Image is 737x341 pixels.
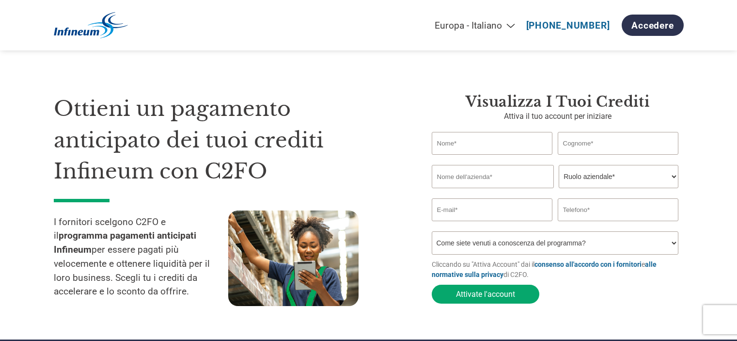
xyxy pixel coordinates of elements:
[534,260,642,268] a: consenso all'accordo con i fornitori
[432,189,679,195] div: Invalid company name or company name is too long
[432,111,684,122] p: Attiva il tuo account per iniziare
[432,132,553,155] input: Nome*
[432,260,684,280] p: Cliccando su "Attiva Account" dai il e di C2FO.
[228,211,359,306] img: supply chain worker
[54,215,228,299] p: I fornitori scelgono C2FO e il per essere pagati più velocemente e ottenere liquidità per il loro...
[558,132,679,155] input: Cognome*
[432,222,553,227] div: Inavlid Email Address
[622,15,683,36] a: Accedere
[432,165,554,188] input: Nome dell'azienda*
[432,198,553,221] input: Invalid Email format
[558,198,679,221] input: Telefono*
[526,20,610,31] a: [PHONE_NUMBER]
[54,12,128,39] img: Infineum
[432,93,684,111] h3: Visualizza i tuoi crediti
[558,156,679,161] div: Invalid last name or last name is too long
[558,222,679,227] div: Inavlid Phone Number
[559,165,678,188] select: Title/Role
[54,230,196,255] strong: programma pagamenti anticipati Infineum
[432,285,539,304] button: Attivate l'account
[54,93,403,187] h1: Ottieni un pagamento anticipato dei tuoi crediti Infineum con C2FO
[432,156,553,161] div: Invalid first name or first name is too long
